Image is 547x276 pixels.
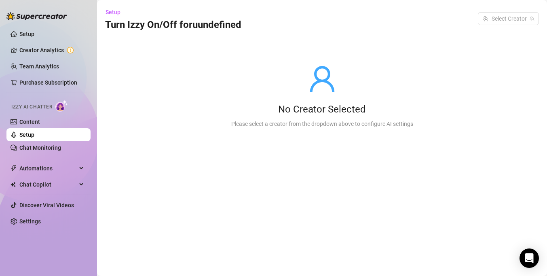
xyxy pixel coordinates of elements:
[231,119,413,128] div: Please select a creator from the dropdown above to configure AI settings
[19,31,34,37] a: Setup
[19,178,77,191] span: Chat Copilot
[19,119,40,125] a: Content
[231,103,413,116] div: No Creator Selected
[19,144,61,151] a: Chat Monitoring
[19,63,59,70] a: Team Analytics
[308,64,337,93] span: user
[19,162,77,175] span: Automations
[19,202,74,208] a: Discover Viral Videos
[11,165,17,172] span: thunderbolt
[6,12,67,20] img: logo-BBDzfeDw.svg
[19,132,34,138] a: Setup
[11,103,52,111] span: Izzy AI Chatter
[105,6,127,19] button: Setup
[19,44,84,57] a: Creator Analytics exclamation-circle
[19,218,41,225] a: Settings
[55,100,68,112] img: AI Chatter
[530,16,534,21] span: team
[105,19,241,32] h3: Turn Izzy On/Off for uundefined
[11,182,16,187] img: Chat Copilot
[106,9,120,15] span: Setup
[520,248,539,268] div: Open Intercom Messenger
[19,79,77,86] a: Purchase Subscription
